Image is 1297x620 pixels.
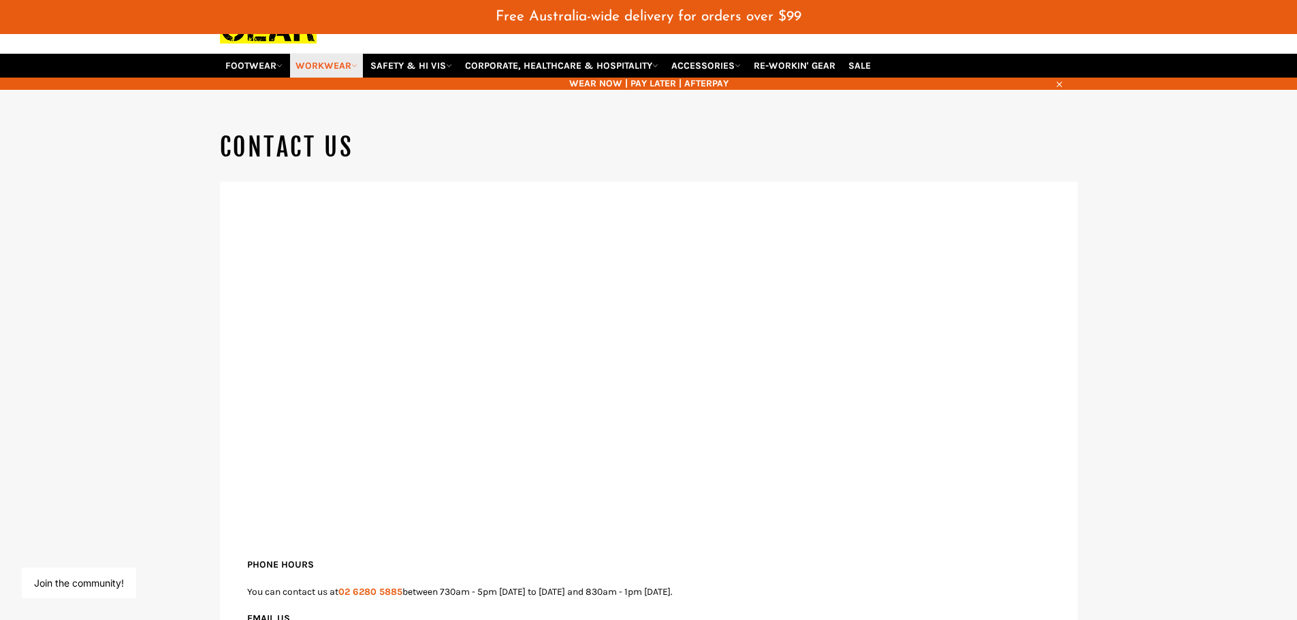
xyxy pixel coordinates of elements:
[338,586,402,598] a: 02 6280 5885
[290,54,363,78] a: WORKWEAR
[220,131,1078,165] h1: CONTACT US
[460,54,664,78] a: CORPORATE, HEALTHCARE & HOSPITALITY
[365,54,458,78] a: SAFETY & HI VIS
[220,77,1078,90] span: WEAR NOW | PAY LATER | AFTERPAY
[843,54,876,78] a: SALE
[34,577,124,589] button: Join the community!
[247,585,1051,598] p: You can contact us at between 730am - 5pm [DATE] to [DATE] and 830am - 1pm [DATE].
[496,10,801,24] span: Free Australia-wide delivery for orders over $99
[748,54,841,78] a: RE-WORKIN' GEAR
[220,54,288,78] a: FOOTWEAR
[666,54,746,78] a: ACCESSORIES
[247,559,314,570] strong: PHONE HOURS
